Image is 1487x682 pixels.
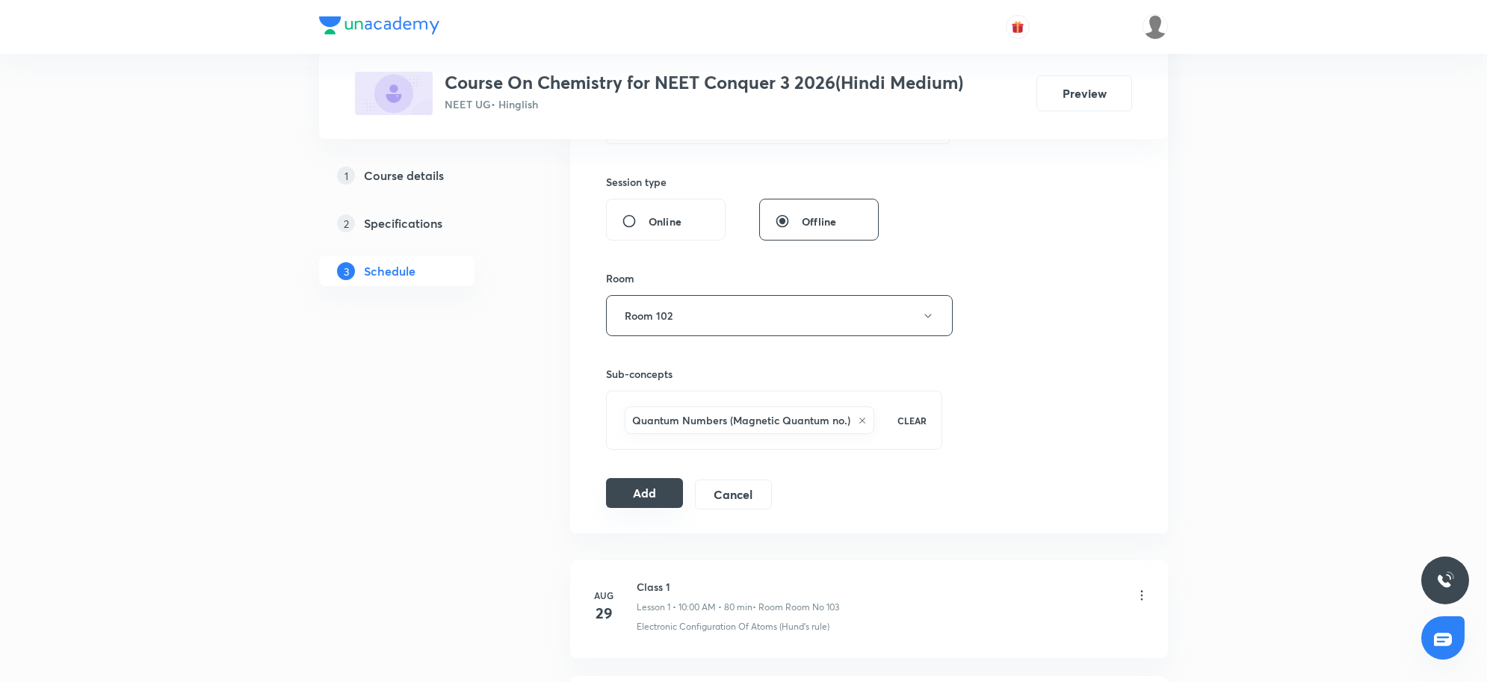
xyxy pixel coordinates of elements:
p: 3 [337,262,355,280]
h5: Specifications [364,214,442,232]
h4: 29 [589,602,619,624]
a: Company Logo [319,16,439,38]
button: Cancel [695,480,772,509]
p: Electronic Configuration Of Atoms (Hund's rule) [637,620,829,633]
h6: Sub-concepts [606,366,942,382]
p: NEET UG • Hinglish [445,96,963,112]
a: 1Course details [319,161,522,190]
button: Preview [1036,75,1132,111]
img: Company Logo [319,16,439,34]
button: Room 102 [606,295,953,336]
p: 2 [337,214,355,232]
span: Offline [802,214,836,229]
h6: Aug [589,589,619,602]
button: avatar [1006,15,1030,39]
img: Devendra Kumar [1143,14,1168,40]
h3: Course On Chemistry for NEET Conquer 3 2026(Hindi Medium) [445,72,963,93]
p: • Room Room No 103 [752,601,839,614]
h6: Class 1 [637,579,839,595]
img: avatar [1011,20,1024,34]
p: CLEAR [897,414,927,427]
h5: Course details [364,167,444,185]
p: Lesson 1 • 10:00 AM • 80 min [637,601,752,614]
h6: Room [606,270,634,286]
a: 2Specifications [319,208,522,238]
img: ttu [1436,571,1454,589]
h5: Schedule [364,262,415,280]
h6: Session type [606,174,667,190]
button: Add [606,478,683,508]
h6: Quantum Numbers (Magnetic Quantum no.) [632,412,850,428]
img: DDED9DC4-4944-4795-9B20-314DF8BEFEE9_plus.png [355,72,433,115]
span: Online [649,214,681,229]
p: 1 [337,167,355,185]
